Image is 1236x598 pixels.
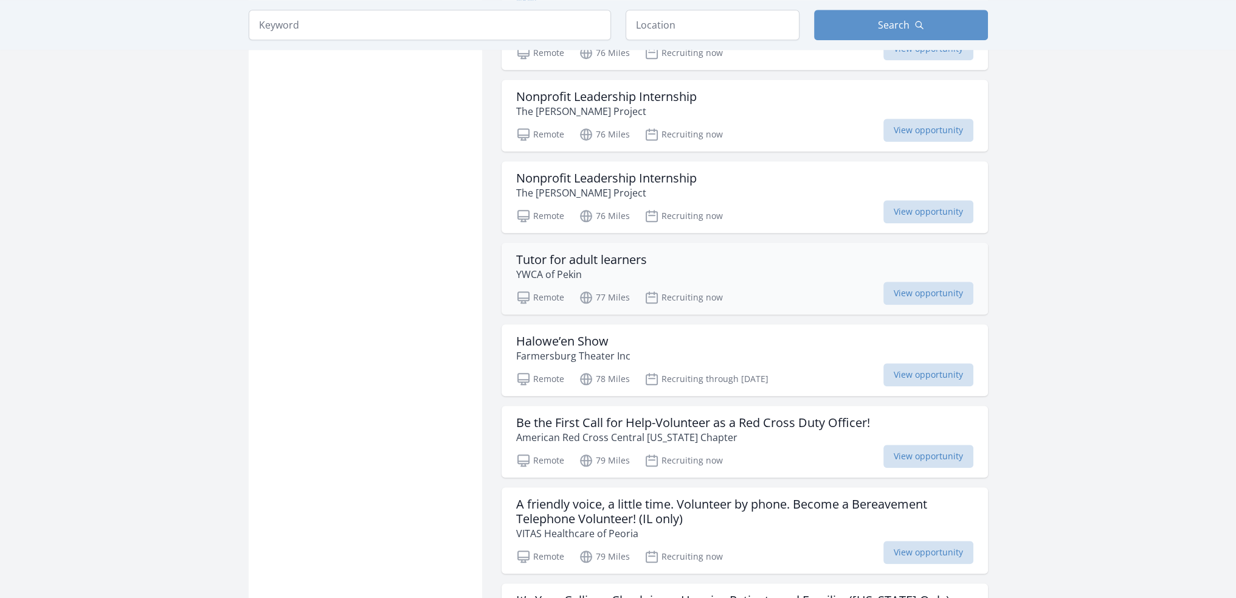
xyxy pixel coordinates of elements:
p: Recruiting now [644,290,723,305]
span: View opportunity [883,119,973,142]
p: Recruiting now [644,127,723,142]
a: Nonprofit Leadership Internship The [PERSON_NAME] Project Remote 76 Miles Recruiting now View opp... [502,80,988,151]
p: Remote [516,290,564,305]
span: Search [878,18,910,32]
p: The [PERSON_NAME] Project [516,104,697,119]
h3: Nonprofit Leadership Internship [516,171,697,186]
p: 79 Miles [579,549,630,564]
p: 76 Miles [579,46,630,60]
h3: Tutor for adult learners [516,252,647,267]
a: Nonprofit Leadership Internship The [PERSON_NAME] Project Remote 76 Miles Recruiting now View opp... [502,161,988,233]
h3: Be the First Call for Help-Volunteer as a Red Cross Duty Officer! [516,415,870,430]
h3: Nonprofit Leadership Internship [516,89,697,104]
p: Remote [516,46,564,60]
p: Recruiting now [644,549,723,564]
p: 78 Miles [579,372,630,386]
p: Remote [516,209,564,223]
p: Remote [516,453,564,468]
p: Remote [516,127,564,142]
span: View opportunity [883,445,973,468]
h3: A friendly voice, a little time. Volunteer by phone. Become a Bereavement Telephone Volunteer! (I... [516,497,973,526]
a: A friendly voice, a little time. Volunteer by phone. Become a Bereavement Telephone Volunteer! (I... [502,487,988,574]
p: Farmersburg Theater Inc [516,349,630,363]
a: Tutor for adult learners YWCA of Pekin Remote 77 Miles Recruiting now View opportunity [502,243,988,315]
p: American Red Cross Central [US_STATE] Chapter [516,430,870,445]
span: View opportunity [883,200,973,223]
p: Recruiting now [644,209,723,223]
p: Recruiting through [DATE] [644,372,768,386]
button: Search [814,10,988,40]
p: Recruiting now [644,453,723,468]
p: 76 Miles [579,127,630,142]
p: VITAS Healthcare of Peoria [516,526,973,541]
p: Recruiting now [644,46,723,60]
p: 77 Miles [579,290,630,305]
p: Remote [516,549,564,564]
a: Be the First Call for Help-Volunteer as a Red Cross Duty Officer! American Red Cross Central [US_... [502,406,988,478]
p: The [PERSON_NAME] Project [516,186,697,200]
span: View opportunity [883,363,973,386]
span: View opportunity [883,282,973,305]
p: 76 Miles [579,209,630,223]
input: Keyword [249,10,611,40]
h3: Halowe’en Show [516,334,630,349]
p: YWCA of Pekin [516,267,647,282]
p: 79 Miles [579,453,630,468]
a: Halowe’en Show Farmersburg Theater Inc Remote 78 Miles Recruiting through [DATE] View opportunity [502,324,988,396]
input: Location [626,10,799,40]
span: View opportunity [883,541,973,564]
p: Remote [516,372,564,386]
